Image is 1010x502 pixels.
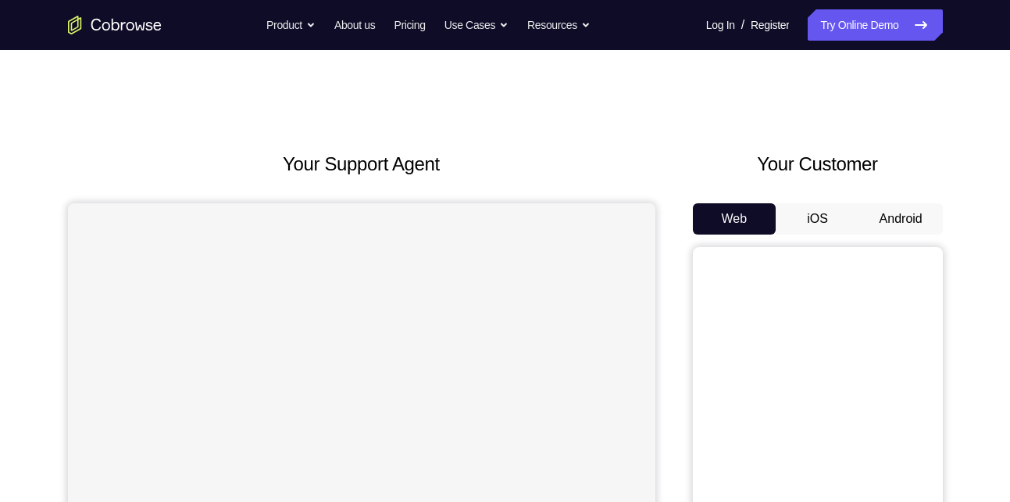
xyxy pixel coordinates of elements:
[859,203,943,235] button: Android
[394,9,425,41] a: Pricing
[334,9,375,41] a: About us
[776,203,859,235] button: iOS
[808,9,942,41] a: Try Online Demo
[68,16,162,34] a: Go to the home page
[527,9,591,41] button: Resources
[68,150,655,178] h2: Your Support Agent
[693,203,776,235] button: Web
[693,150,943,178] h2: Your Customer
[751,9,789,41] a: Register
[706,9,735,41] a: Log In
[444,9,509,41] button: Use Cases
[266,9,316,41] button: Product
[741,16,744,34] span: /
